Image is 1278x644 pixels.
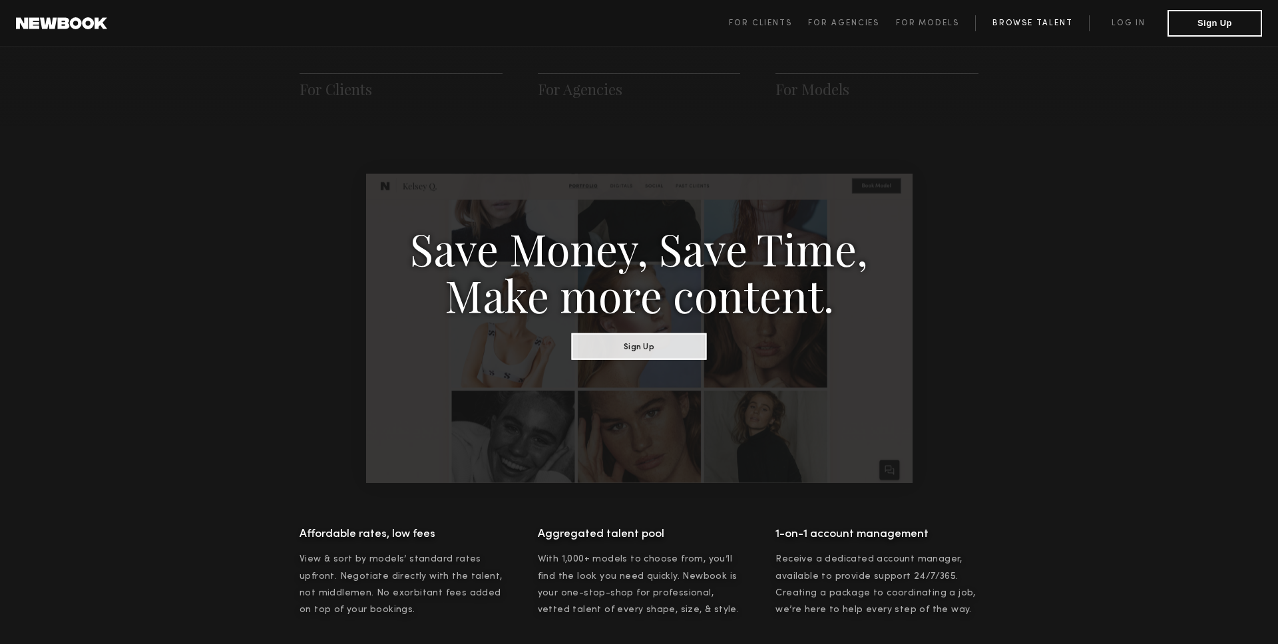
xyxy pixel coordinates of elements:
h3: Save Money, Save Time, Make more content. [409,224,869,317]
a: For Models [896,15,976,31]
a: For Agencies [538,79,622,99]
span: Receive a dedicated account manager, available to provide support 24/7/365. Creating a package to... [775,555,975,613]
span: View & sort by models’ standard rates upfront. Negotiate directly with the talent, not middlemen.... [300,555,503,613]
span: With 1,000+ models to choose from, you’ll find the look you need quickly. Newbook is your one-sto... [538,555,740,613]
span: For Models [896,19,959,27]
a: For Clients [729,15,808,31]
a: For Clients [300,79,372,99]
a: For Agencies [808,15,895,31]
a: Browse Talent [975,15,1089,31]
a: For Models [775,79,849,99]
span: For Agencies [808,19,879,27]
button: Sign Up [1168,10,1262,37]
span: For Clients [729,19,792,27]
h4: Aggregated talent pool [538,524,741,544]
h4: 1-on-1 account management [775,524,978,544]
button: Sign Up [572,333,707,359]
a: Log in [1089,15,1168,31]
h4: Affordable rates, low fees [300,524,503,544]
